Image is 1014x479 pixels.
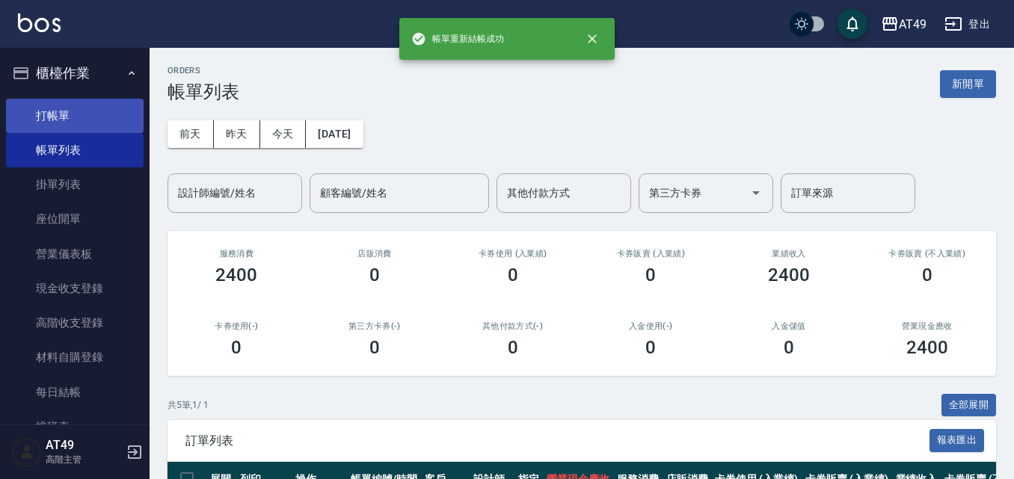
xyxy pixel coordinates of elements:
h2: 第三方卡券(-) [324,321,426,331]
h3: 0 [784,337,794,358]
a: 高階收支登錄 [6,306,144,340]
a: 每日結帳 [6,375,144,410]
button: 報表匯出 [930,429,985,452]
h3: 0 [231,337,242,358]
a: 現金收支登錄 [6,271,144,306]
h2: 店販消費 [324,249,426,259]
h3: 2400 [768,265,810,285]
p: 共 5 筆, 1 / 1 [168,398,209,412]
h2: 營業現金應收 [876,321,978,331]
button: AT49 [875,9,932,40]
a: 排班表 [6,410,144,444]
a: 材料自購登錄 [6,340,144,374]
a: 報表匯出 [930,433,985,447]
a: 營業儀表板 [6,237,144,271]
h2: 其他付款方式(-) [461,321,564,331]
a: 帳單列表 [6,133,144,167]
h2: ORDERS [168,66,239,75]
a: 座位開單 [6,202,144,236]
span: 帳單重新結帳成功 [411,31,504,46]
div: AT49 [899,15,927,34]
h3: 2400 [215,265,257,285]
h2: 入金使用(-) [600,321,702,331]
h5: AT49 [46,438,122,453]
span: 訂單列表 [185,433,930,448]
button: 今天 [260,120,307,148]
h3: 0 [922,265,932,285]
h3: 2400 [906,337,948,358]
h3: 0 [369,265,380,285]
h3: 0 [508,265,518,285]
button: 前天 [168,120,214,148]
h3: 0 [645,337,656,358]
a: 打帳單 [6,99,144,133]
a: 掛單列表 [6,167,144,202]
img: Person [12,437,42,467]
h2: 入金儲值 [738,321,841,331]
button: Open [744,181,768,205]
button: 櫃檯作業 [6,54,144,93]
a: 新開單 [940,76,996,90]
h3: 帳單列表 [168,81,239,102]
h2: 業績收入 [738,249,841,259]
h2: 卡券販賣 (不入業績) [876,249,978,259]
h2: 卡券使用(-) [185,321,288,331]
button: [DATE] [306,120,363,148]
button: 新開單 [940,70,996,98]
h3: 0 [508,337,518,358]
h2: 卡券販賣 (入業績) [600,249,702,259]
p: 高階主管 [46,453,122,466]
button: 登出 [938,10,996,38]
img: Logo [18,13,61,32]
button: save [838,9,867,39]
button: 昨天 [214,120,260,148]
h3: 0 [369,337,380,358]
button: close [576,22,609,55]
h3: 0 [645,265,656,285]
h2: 卡券使用 (入業績) [461,249,564,259]
h3: 服務消費 [185,249,288,259]
button: 全部展開 [941,394,997,417]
